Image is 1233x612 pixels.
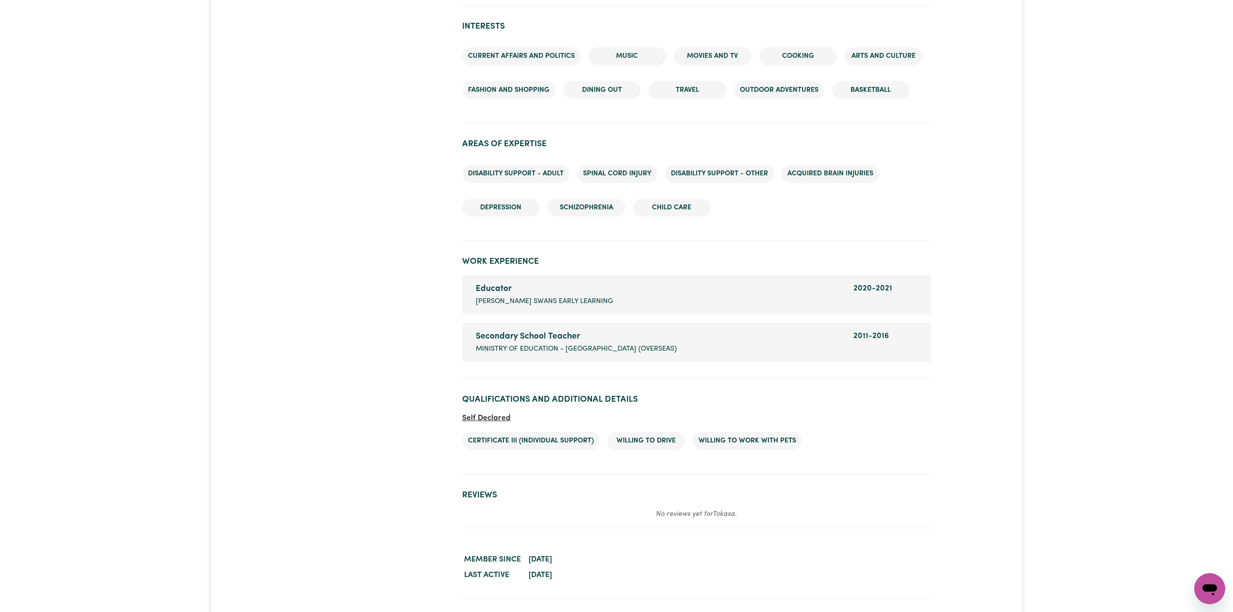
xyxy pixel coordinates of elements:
li: Willing to drive [607,432,685,450]
li: Basketball [832,81,910,100]
h2: Interests [462,21,931,32]
span: [PERSON_NAME] Swans Early Learning [476,296,613,307]
li: Certificate III (Individual Support) [462,432,600,450]
h2: Reviews [462,490,931,500]
li: Dining out [563,81,641,100]
dt: Member since [462,552,523,567]
li: Spinal cord injury [577,165,657,183]
li: Cooking [759,47,837,66]
h2: Areas of Expertise [462,139,931,149]
em: No reviews yet for Tokasa . [656,510,737,518]
li: Disability support - Other [665,165,774,183]
li: Depression [462,199,540,217]
dt: Last active [462,567,523,583]
h2: Work Experience [462,256,931,267]
li: Willing to work with pets [693,432,802,450]
li: Disability support - Adult [462,165,569,183]
span: Ministry of Education - [GEOGRAPHIC_DATA] (Overseas) [476,344,677,355]
li: Outdoor adventures [734,81,824,100]
span: 2011 - 2016 [853,332,889,340]
li: Movies and TV [674,47,751,66]
li: Arts and Culture [845,47,922,66]
li: Current Affairs and Politics [462,47,581,66]
div: Educator [476,283,842,295]
h2: Qualifications and Additional Details [462,394,931,405]
span: Self Declared [462,414,511,422]
li: Travel [649,81,726,100]
li: Schizophrenia [548,199,625,217]
span: 2020 - 2021 [853,285,892,292]
time: [DATE] [529,571,552,579]
time: [DATE] [529,556,552,563]
li: Child care [633,199,711,217]
iframe: Button to launch messaging window [1194,573,1225,604]
li: Fashion and shopping [462,81,555,100]
li: Acquired Brain Injuries [782,165,879,183]
div: Secondary School Teacher [476,330,842,343]
li: Music [588,47,666,66]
